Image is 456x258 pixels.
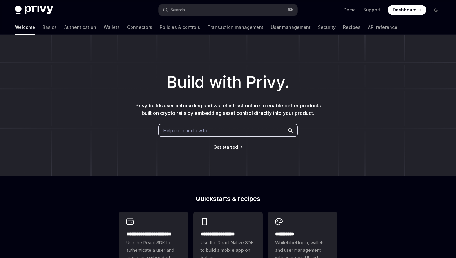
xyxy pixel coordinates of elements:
[343,7,356,13] a: Demo
[431,5,441,15] button: Toggle dark mode
[368,20,397,35] a: API reference
[127,20,152,35] a: Connectors
[64,20,96,35] a: Authentication
[363,7,380,13] a: Support
[318,20,336,35] a: Security
[15,20,35,35] a: Welcome
[287,7,294,12] span: ⌘ K
[170,6,188,14] div: Search...
[213,144,238,150] span: Get started
[104,20,120,35] a: Wallets
[42,20,57,35] a: Basics
[136,102,321,116] span: Privy builds user onboarding and wallet infrastructure to enable better products built on crypto ...
[160,20,200,35] a: Policies & controls
[343,20,360,35] a: Recipes
[10,70,446,94] h1: Build with Privy.
[15,6,53,14] img: dark logo
[271,20,311,35] a: User management
[393,7,417,13] span: Dashboard
[163,127,211,134] span: Help me learn how to…
[213,144,238,150] a: Get started
[208,20,263,35] a: Transaction management
[159,4,297,16] button: Search...⌘K
[388,5,426,15] a: Dashboard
